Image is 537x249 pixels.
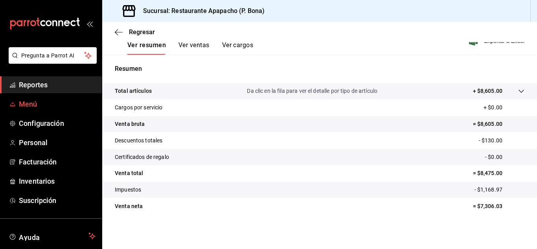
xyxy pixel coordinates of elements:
[484,103,524,112] p: + $0.00
[19,231,85,241] span: Ayuda
[115,103,163,112] p: Cargos por servicio
[479,136,524,145] p: - $130.00
[19,99,96,109] span: Menú
[19,79,96,90] span: Reportes
[6,57,97,65] a: Pregunta a Parrot AI
[247,87,377,95] p: Da clic en la fila para ver el detalle por tipo de artículo
[178,41,210,55] button: Ver ventas
[115,120,145,128] p: Venta bruta
[115,186,141,194] p: Impuestos
[129,28,155,36] span: Regresar
[115,87,152,95] p: Total artículos
[19,157,96,167] span: Facturación
[9,47,97,64] button: Pregunta a Parrot AI
[473,202,524,210] p: = $7,306.03
[473,169,524,177] p: = $8,475.00
[19,195,96,206] span: Suscripción
[115,202,143,210] p: Venta neta
[115,169,143,177] p: Venta total
[19,118,96,129] span: Configuración
[127,41,166,55] button: Ver resumen
[19,137,96,148] span: Personal
[115,136,162,145] p: Descuentos totales
[473,120,524,128] p: = $8,605.00
[137,6,265,16] h3: Sucursal: Restaurante Apapacho (P. Bona)
[127,41,253,55] div: navigation tabs
[21,52,85,60] span: Pregunta a Parrot AI
[115,64,524,74] p: Resumen
[474,186,524,194] p: - $1,168.97
[115,28,155,36] button: Regresar
[86,20,93,27] button: open_drawer_menu
[19,176,96,186] span: Inventarios
[115,153,169,161] p: Certificados de regalo
[473,87,502,95] p: + $8,605.00
[222,41,254,55] button: Ver cargos
[485,153,524,161] p: - $0.00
